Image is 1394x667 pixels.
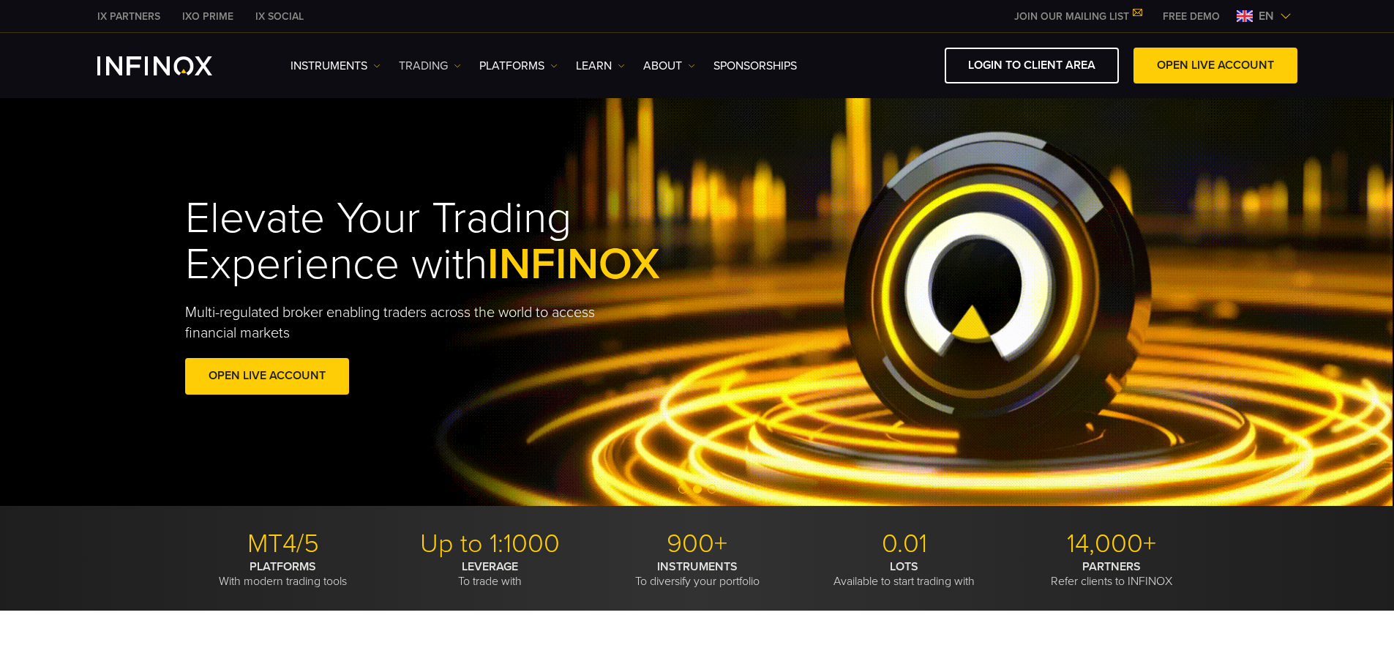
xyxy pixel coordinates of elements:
[1003,10,1152,23] a: JOIN OUR MAILING LIST
[806,528,1003,560] p: 0.01
[462,559,518,574] strong: LEVERAGE
[185,195,728,288] h1: Elevate Your Trading Experience with
[185,358,349,394] a: OPEN LIVE ACCOUNT
[97,56,247,75] a: INFINOX Logo
[678,485,687,493] span: Go to slide 1
[185,302,620,343] p: Multi-regulated broker enabling traders across the world to access financial markets
[171,9,244,24] a: INFINOX
[399,57,461,75] a: TRADING
[599,559,795,589] p: To diversify your portfolio
[890,559,918,574] strong: LOTS
[1013,559,1210,589] p: Refer clients to INFINOX
[1013,528,1210,560] p: 14,000+
[693,485,702,493] span: Go to slide 2
[576,57,625,75] a: Learn
[1152,9,1231,24] a: INFINOX MENU
[185,528,381,560] p: MT4/5
[713,57,797,75] a: SPONSORSHIPS
[1253,7,1280,25] span: en
[392,559,588,589] p: To trade with
[599,528,795,560] p: 900+
[657,559,738,574] strong: INSTRUMENTS
[1133,48,1297,83] a: OPEN LIVE ACCOUNT
[643,57,695,75] a: ABOUT
[1082,559,1141,574] strong: PARTNERS
[479,57,558,75] a: PLATFORMS
[250,559,316,574] strong: PLATFORMS
[392,528,588,560] p: Up to 1:1000
[86,9,171,24] a: INFINOX
[244,9,315,24] a: INFINOX
[185,559,381,589] p: With modern trading tools
[487,238,660,291] span: INFINOX
[291,57,381,75] a: Instruments
[945,48,1119,83] a: LOGIN TO CLIENT AREA
[806,559,1003,589] p: Available to start trading with
[708,485,716,493] span: Go to slide 3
